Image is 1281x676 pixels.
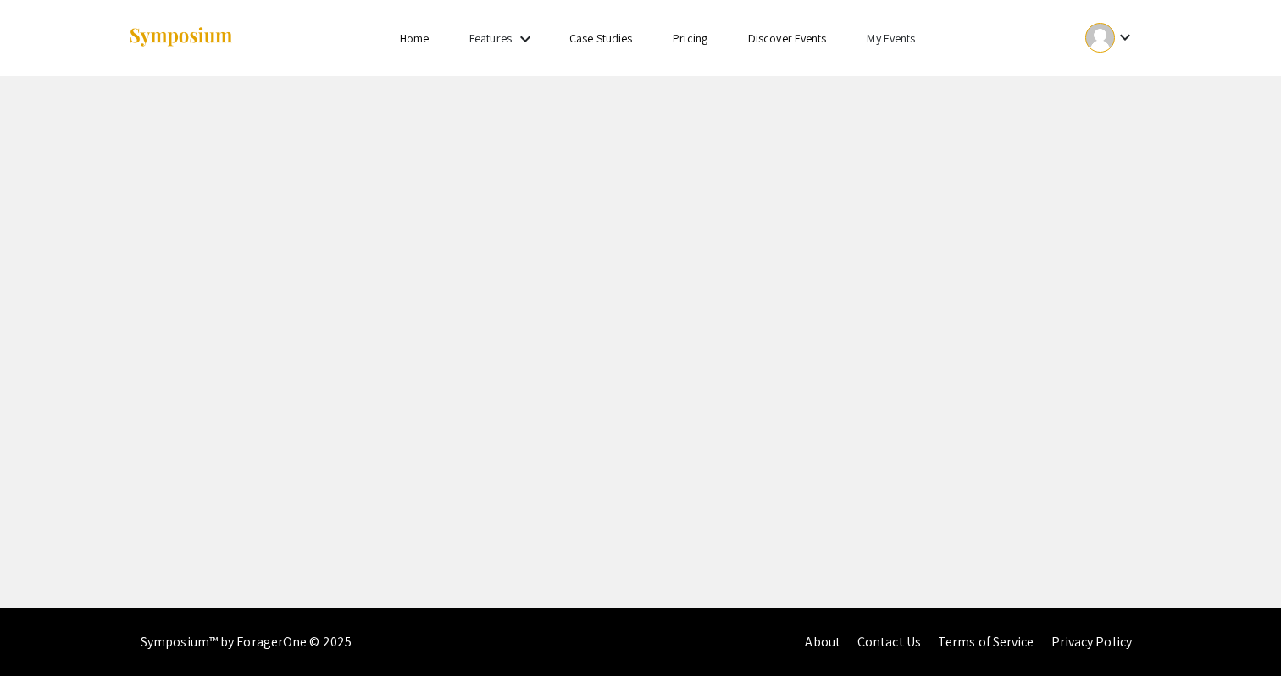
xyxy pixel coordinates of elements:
mat-icon: Expand Features list [515,29,535,49]
a: Contact Us [857,633,921,651]
a: My Events [867,30,915,46]
div: Symposium™ by ForagerOne © 2025 [141,608,352,676]
mat-icon: Expand account dropdown [1115,27,1135,47]
button: Expand account dropdown [1067,19,1153,57]
a: Privacy Policy [1051,633,1132,651]
a: Home [400,30,429,46]
a: Case Studies [569,30,632,46]
img: Symposium by ForagerOne [128,26,234,49]
a: Pricing [673,30,707,46]
a: Terms of Service [938,633,1034,651]
a: Features [469,30,512,46]
iframe: Chat [13,600,72,663]
a: Discover Events [748,30,827,46]
a: About [805,633,840,651]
